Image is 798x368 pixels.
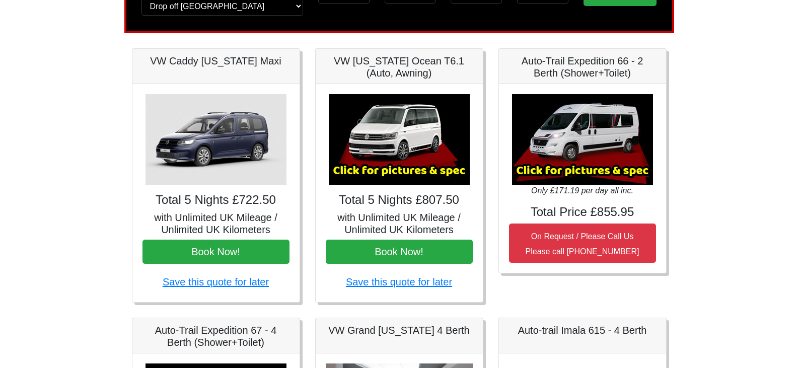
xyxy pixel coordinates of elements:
button: Book Now! [326,240,473,264]
h5: Auto-Trail Expedition 66 - 2 Berth (Shower+Toilet) [509,55,656,79]
button: On Request / Please Call UsPlease call [PHONE_NUMBER] [509,224,656,263]
h5: Auto-trail Imala 615 - 4 Berth [509,324,656,336]
img: Auto-Trail Expedition 66 - 2 Berth (Shower+Toilet) [512,94,653,185]
button: Book Now! [142,240,289,264]
h4: Total 5 Nights £722.50 [142,193,289,207]
img: VW California Ocean T6.1 (Auto, Awning) [329,94,470,185]
a: Save this quote for later [163,276,269,287]
small: On Request / Please Call Us Please call [PHONE_NUMBER] [526,232,639,256]
a: Save this quote for later [346,276,452,287]
h5: VW Grand [US_STATE] 4 Berth [326,324,473,336]
h5: with Unlimited UK Mileage / Unlimited UK Kilometers [142,211,289,236]
h4: Total Price £855.95 [509,205,656,219]
h5: VW [US_STATE] Ocean T6.1 (Auto, Awning) [326,55,473,79]
img: VW Caddy California Maxi [146,94,286,185]
h5: Auto-Trail Expedition 67 - 4 Berth (Shower+Toilet) [142,324,289,348]
h5: with Unlimited UK Mileage / Unlimited UK Kilometers [326,211,473,236]
i: Only £171.19 per day all inc. [531,186,633,195]
h4: Total 5 Nights £807.50 [326,193,473,207]
h5: VW Caddy [US_STATE] Maxi [142,55,289,67]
